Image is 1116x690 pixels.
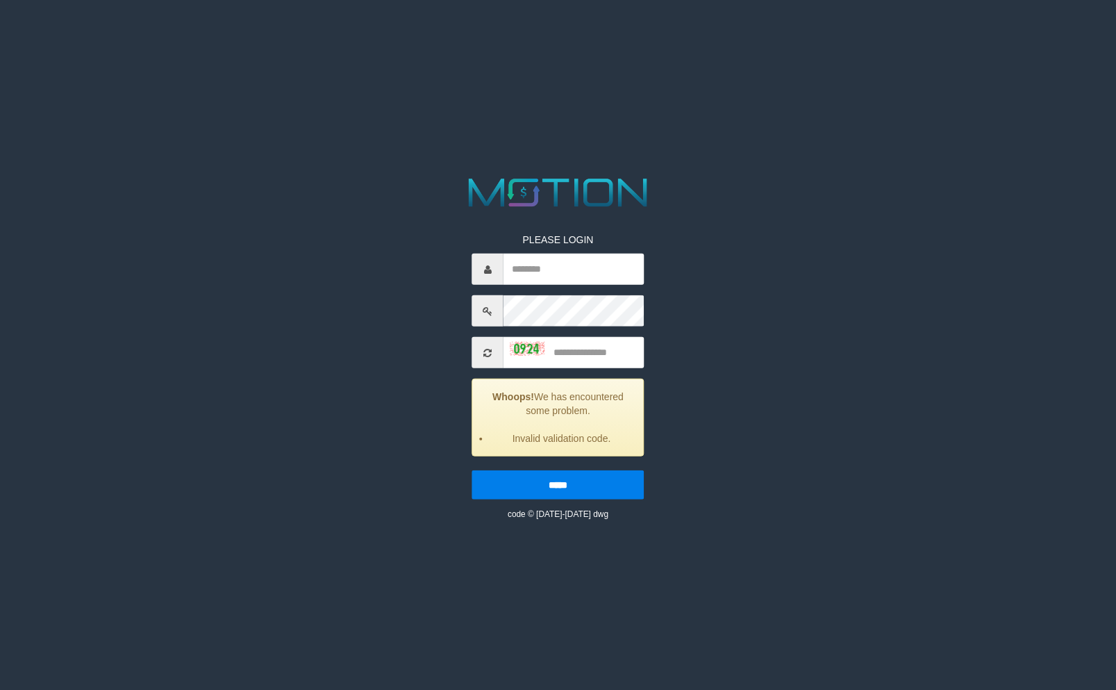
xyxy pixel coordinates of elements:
[508,509,608,519] small: code © [DATE]-[DATE] dwg
[490,432,633,445] li: Invalid validation code.
[472,233,644,247] p: PLEASE LOGIN
[492,391,534,402] strong: Whoops!
[510,341,545,355] img: captcha
[460,174,656,212] img: MOTION_logo.png
[472,379,644,457] div: We has encountered some problem.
